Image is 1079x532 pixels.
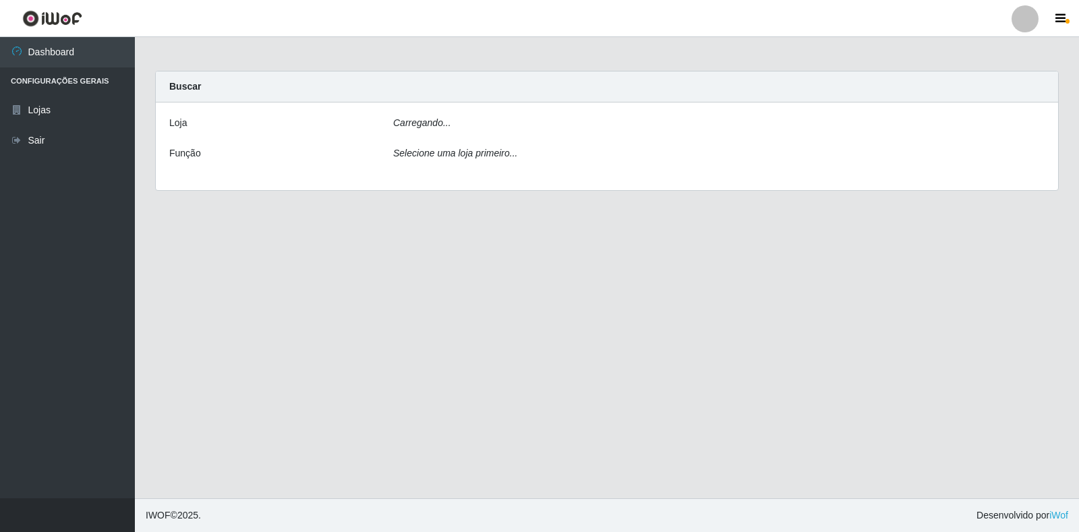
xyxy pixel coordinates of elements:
[146,510,171,521] span: IWOF
[22,10,82,27] img: CoreUI Logo
[146,508,201,523] span: © 2025 .
[393,148,517,158] i: Selecione uma loja primeiro...
[976,508,1068,523] span: Desenvolvido por
[169,81,201,92] strong: Buscar
[1049,510,1068,521] a: iWof
[169,116,187,130] label: Loja
[169,146,201,160] label: Função
[393,117,451,128] i: Carregando...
